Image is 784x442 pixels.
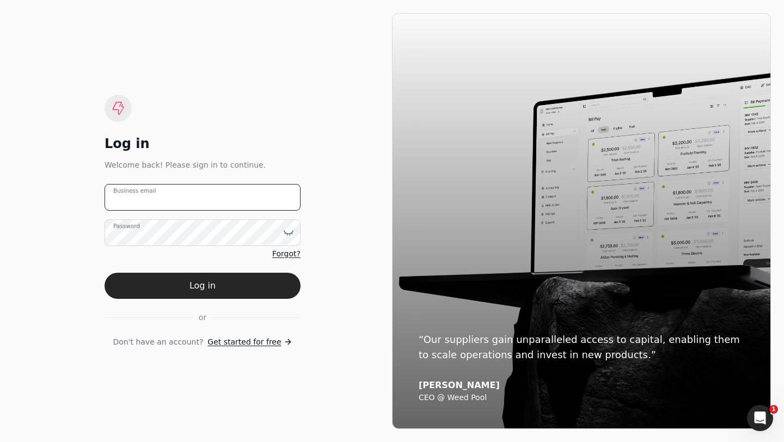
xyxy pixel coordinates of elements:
[207,336,292,348] a: Get started for free
[113,222,140,230] label: Password
[113,336,203,348] span: Don't have an account?
[105,273,301,299] button: Log in
[199,312,206,323] span: or
[105,135,301,152] div: Log in
[769,405,778,414] span: 1
[419,332,744,363] div: “Our suppliers gain unparalleled access to capital, enabling them to scale operations and invest ...
[105,159,301,171] div: Welcome back! Please sign in to continue.
[113,186,156,195] label: Business email
[747,405,773,431] iframe: Intercom live chat
[419,393,744,403] div: CEO @ Weed Pool
[419,380,744,391] div: [PERSON_NAME]
[207,336,281,348] span: Get started for free
[272,248,301,260] a: Forgot?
